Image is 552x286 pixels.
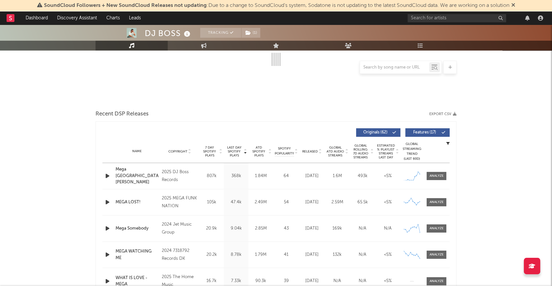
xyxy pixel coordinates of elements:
[116,149,159,154] div: Name
[360,65,429,70] input: Search by song name or URL
[116,166,159,186] a: Mega [GEOGRAPHIC_DATA][PERSON_NAME]
[326,199,348,206] div: 2.59M
[201,252,222,258] div: 20.2k
[162,221,198,236] div: 2024 Jet Music Group
[301,173,323,179] div: [DATE]
[250,278,271,284] div: 90.3k
[326,225,348,232] div: 169k
[200,28,241,38] button: Tracking
[53,11,102,25] a: Discovery Assistant
[301,199,323,206] div: [DATE]
[225,199,247,206] div: 47.4k
[116,225,159,232] a: Mega Somebody
[44,3,207,8] span: SoundCloud Followers + New SoundCloud Releases not updating
[405,128,450,137] button: Features(17)
[250,225,271,232] div: 2.85M
[250,146,267,157] span: ATD Spotify Plays
[168,150,187,153] span: Copyright
[124,11,145,25] a: Leads
[241,28,261,38] span: ( 1 )
[162,168,198,184] div: 2025 DJ Boss Records
[201,173,222,179] div: 807k
[351,225,373,232] div: N/A
[102,11,124,25] a: Charts
[302,150,318,153] span: Released
[377,252,399,258] div: <5%
[116,248,159,261] a: MEGA WATCHING ME
[356,128,400,137] button: Originals(62)
[275,146,294,156] span: Spotify Popularity
[275,225,298,232] div: 43
[275,173,298,179] div: 64
[275,199,298,206] div: 54
[301,225,323,232] div: [DATE]
[250,173,271,179] div: 1.84M
[377,173,399,179] div: <5%
[96,110,149,118] span: Recent DSP Releases
[242,28,260,38] button: (1)
[162,247,198,263] div: 2024 7318792 Records DK
[116,199,159,206] a: MEGA LOST!
[326,278,348,284] div: N/A
[201,199,222,206] div: 105k
[377,225,399,232] div: N/A
[145,28,192,39] div: DJ BOSS
[225,146,243,157] span: Last Day Spotify Plays
[377,278,399,284] div: <5%
[225,173,247,179] div: 368k
[326,146,344,157] span: Global ATD Audio Streams
[225,278,247,284] div: 7.33k
[44,3,509,8] span: : Due to a change to SoundCloud's system, Sodatone is not updating to the latest SoundCloud data....
[429,112,456,116] button: Export CSV
[351,144,370,159] span: Global Rolling 7D Audio Streams
[410,131,440,134] span: Features ( 17 )
[301,252,323,258] div: [DATE]
[351,173,373,179] div: 493k
[201,146,218,157] span: 7 Day Spotify Plays
[250,252,271,258] div: 1.79M
[351,278,373,284] div: N/A
[275,252,298,258] div: 41
[250,199,271,206] div: 2.49M
[275,278,298,284] div: 39
[201,278,222,284] div: 16.7k
[21,11,53,25] a: Dashboard
[351,252,373,258] div: N/A
[326,173,348,179] div: 1.6M
[351,199,373,206] div: 65.5k
[301,278,323,284] div: [DATE]
[377,144,395,159] span: Estimated % Playlist Streams Last Day
[360,131,391,134] span: Originals ( 62 )
[511,3,515,8] span: Dismiss
[225,225,247,232] div: 9.04k
[326,252,348,258] div: 132k
[402,142,422,161] div: Global Streaming Trend (Last 60D)
[162,194,198,210] div: 2025 MEGA FUNK NATION
[201,225,222,232] div: 20.9k
[408,14,506,22] input: Search for artists
[377,199,399,206] div: <5%
[225,252,247,258] div: 8.78k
